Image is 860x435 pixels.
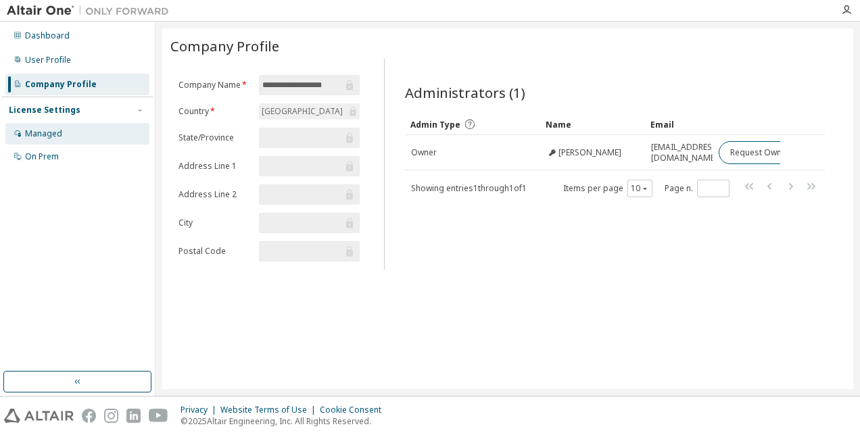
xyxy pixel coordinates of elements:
[405,83,525,102] span: Administrators (1)
[178,217,251,228] label: City
[126,409,141,423] img: linkedin.svg
[651,142,719,163] span: [EMAIL_ADDRESS][DOMAIN_NAME]
[9,105,80,116] div: License Settings
[411,147,437,158] span: Owner
[410,119,460,130] span: Admin Type
[170,36,279,55] span: Company Profile
[558,147,621,158] span: [PERSON_NAME]
[260,104,345,119] div: [GEOGRAPHIC_DATA]
[178,80,251,91] label: Company Name
[220,405,320,415] div: Website Terms of Use
[411,182,527,194] span: Showing entries 1 through 1 of 1
[149,409,168,423] img: youtube.svg
[631,183,649,194] button: 10
[178,246,251,257] label: Postal Code
[320,405,389,415] div: Cookie Consent
[25,151,59,162] div: On Prem
[181,405,220,415] div: Privacy
[25,128,62,139] div: Managed
[178,189,251,200] label: Address Line 2
[178,132,251,143] label: State/Province
[259,103,360,120] div: [GEOGRAPHIC_DATA]
[82,409,96,423] img: facebook.svg
[178,161,251,172] label: Address Line 1
[181,415,389,427] p: © 2025 Altair Engineering, Inc. All Rights Reserved.
[25,55,71,66] div: User Profile
[650,113,707,135] div: Email
[665,180,730,197] span: Page n.
[719,141,833,164] button: Request Owner Change
[546,113,640,135] div: Name
[178,106,251,117] label: Country
[563,180,652,197] span: Items per page
[7,4,176,18] img: Altair One
[25,79,97,90] div: Company Profile
[25,30,70,41] div: Dashboard
[104,409,118,423] img: instagram.svg
[4,409,74,423] img: altair_logo.svg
